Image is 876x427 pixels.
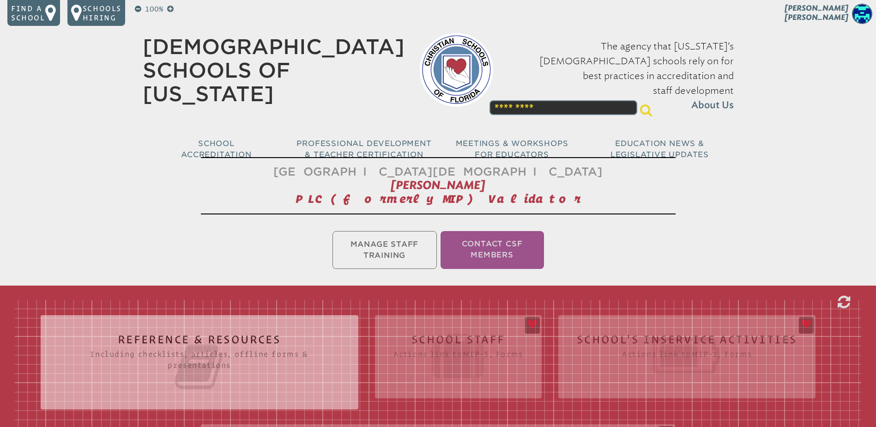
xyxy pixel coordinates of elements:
span: [PERSON_NAME] [PERSON_NAME] [785,4,848,22]
p: 100% [143,4,165,15]
span: [PERSON_NAME] [391,178,485,192]
h2: Reference & Resources [59,334,340,393]
li: Contact CSF Members [441,231,544,269]
img: 65da76292fbb2b6272090aee7ede8c96 [852,4,872,24]
p: The agency that [US_STATE]’s [DEMOGRAPHIC_DATA] schools rely on for best practices in accreditati... [508,39,734,113]
span: Education News & Legislative Updates [610,139,709,159]
span: PLC (formerly MIP) Validator [296,192,581,205]
a: [DEMOGRAPHIC_DATA] Schools of [US_STATE] [143,35,405,106]
img: csf-logo-web-colors.png [419,33,493,107]
p: Schools Hiring [83,4,121,22]
p: Find a school [11,4,45,22]
span: Meetings & Workshops for Educators [456,139,568,159]
span: School Accreditation [181,139,251,159]
span: About Us [691,98,734,113]
span: Professional Development & Teacher Certification [296,139,431,159]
